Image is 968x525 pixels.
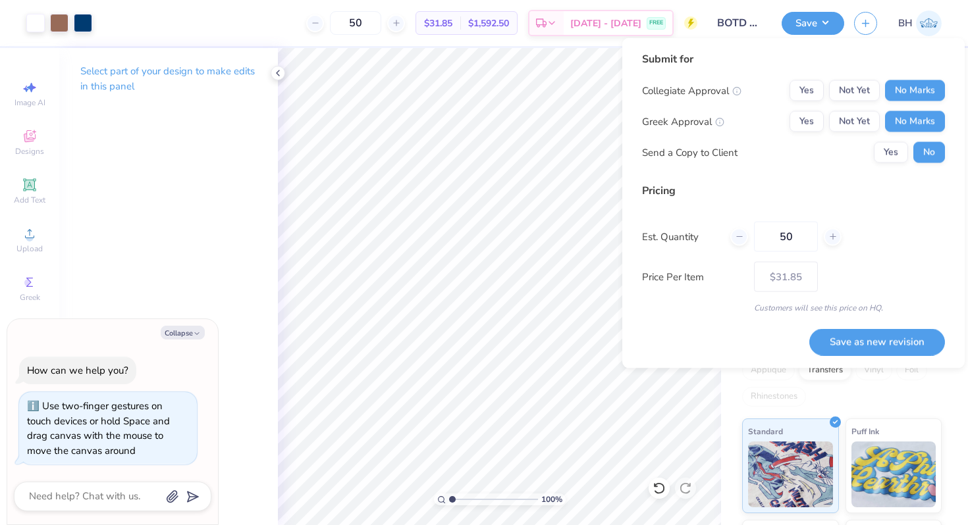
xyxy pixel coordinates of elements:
button: Not Yet [829,80,880,101]
button: Yes [790,80,824,101]
label: Price Per Item [642,269,744,284]
img: Puff Ink [851,441,936,507]
div: Submit for [642,51,945,67]
span: Image AI [14,97,45,108]
input: Untitled Design [707,10,772,36]
div: Rhinestones [742,387,806,407]
span: Puff Ink [851,424,879,438]
button: Save as new revision [809,328,945,355]
input: – – [754,222,818,252]
button: Yes [874,142,908,163]
button: Not Yet [829,111,880,132]
button: Collapse [161,326,205,339]
button: No Marks [885,80,945,101]
div: Applique [742,361,795,380]
span: Designs [15,146,44,157]
span: Greek [20,292,40,303]
a: BH [898,11,942,36]
label: Est. Quantity [642,229,720,244]
button: No Marks [885,111,945,132]
div: Use two-finger gestures on touch devices or hold Space and drag canvas with the mouse to move the... [27,399,170,457]
div: Vinyl [855,361,892,380]
input: – – [330,11,381,35]
span: Add Text [14,195,45,205]
span: Upload [16,243,43,254]
button: Save [782,12,844,35]
div: Foil [896,361,927,380]
button: No [913,142,945,163]
div: Collegiate Approval [642,83,741,98]
p: Select part of your design to make edits in this panel [80,64,257,94]
button: Yes [790,111,824,132]
img: Bella Henkels [916,11,942,36]
div: Greek Approval [642,114,724,129]
div: Customers will see this price on HQ. [642,302,945,314]
div: How can we help you? [27,364,128,377]
span: BH [898,16,913,31]
span: Standard [748,424,783,438]
span: $31.85 [424,16,452,30]
div: Transfers [799,361,851,380]
div: Send a Copy to Client [642,145,738,160]
img: Standard [748,441,833,507]
span: $1,592.50 [468,16,509,30]
div: Pricing [642,183,945,199]
span: FREE [649,18,663,28]
span: 100 % [541,493,562,505]
span: [DATE] - [DATE] [570,16,641,30]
